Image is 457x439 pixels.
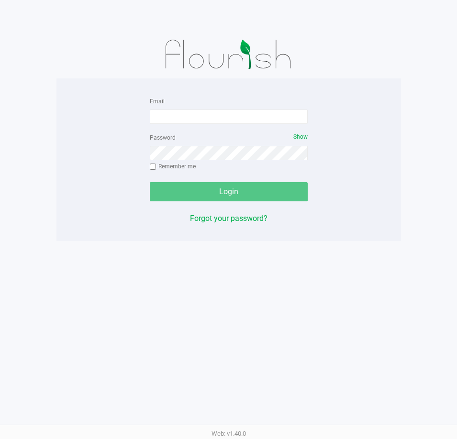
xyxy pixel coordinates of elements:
[150,133,176,142] label: Password
[150,97,165,106] label: Email
[150,164,156,170] input: Remember me
[293,133,308,140] span: Show
[190,213,268,224] button: Forgot your password?
[212,430,246,437] span: Web: v1.40.0
[150,162,196,171] label: Remember me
